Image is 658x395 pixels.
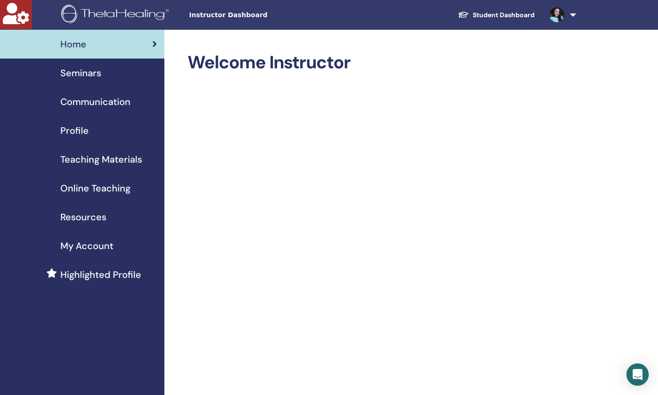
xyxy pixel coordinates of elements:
span: Profile [60,124,89,138]
img: graduation-cap-white.svg [458,11,469,19]
span: Seminars [60,66,101,80]
span: Instructor Dashboard [189,10,328,20]
span: Communication [60,95,130,109]
span: Online Teaching [60,181,130,195]
span: My Account [60,239,113,253]
h2: Welcome Instructor [188,52,574,73]
img: default.jpg [549,7,564,22]
a: Student Dashboard [450,7,542,24]
span: Teaching Materials [60,152,142,166]
span: Resources [60,210,106,224]
div: Open Intercom Messenger [626,363,649,386]
img: logo.png [61,5,172,26]
span: Home [60,37,86,51]
span: Highlighted Profile [60,268,141,282]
